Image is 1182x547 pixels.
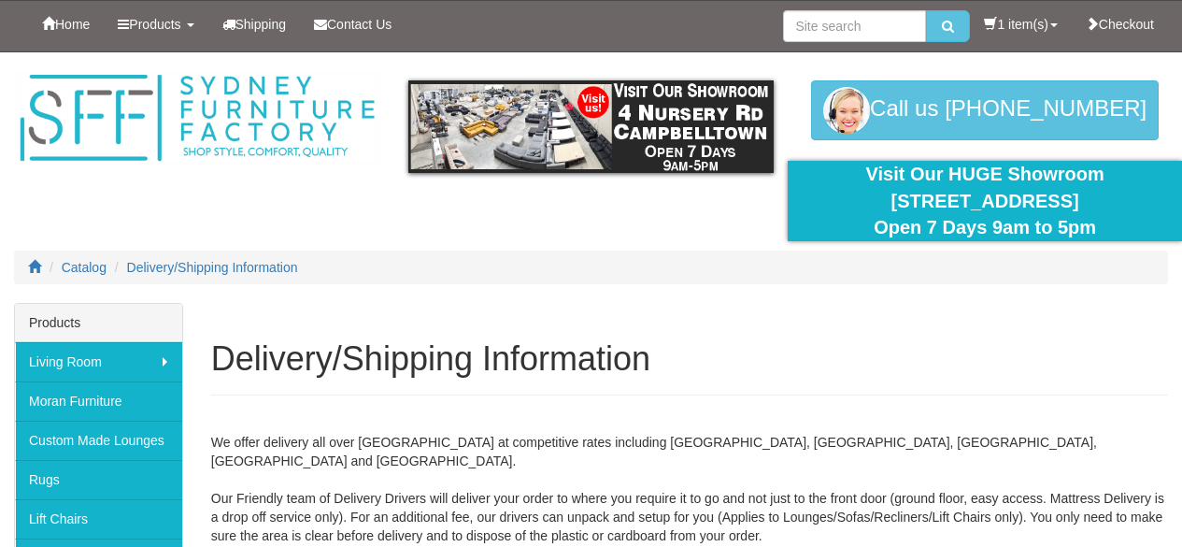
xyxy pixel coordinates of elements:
div: Products [15,304,182,342]
img: showroom.gif [408,80,775,173]
span: Contact Us [327,17,392,32]
h1: Delivery/Shipping Information [211,340,1168,378]
a: Custom Made Lounges [15,421,182,460]
a: Shipping [208,1,301,48]
a: Moran Furniture [15,381,182,421]
a: Delivery/Shipping Information [127,260,298,275]
span: Home [55,17,90,32]
a: Products [104,1,207,48]
a: Home [28,1,104,48]
img: Sydney Furniture Factory [14,71,380,166]
div: Visit Our HUGE Showroom [STREET_ADDRESS] Open 7 Days 9am to 5pm [802,161,1168,241]
a: 1 item(s) [970,1,1071,48]
a: Rugs [15,460,182,499]
a: Lift Chairs [15,499,182,539]
a: Catalog [62,260,107,275]
a: Living Room [15,342,182,381]
span: Shipping [235,17,287,32]
span: Products [129,17,180,32]
a: Checkout [1072,1,1168,48]
input: Site search [783,10,926,42]
a: Contact Us [300,1,406,48]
